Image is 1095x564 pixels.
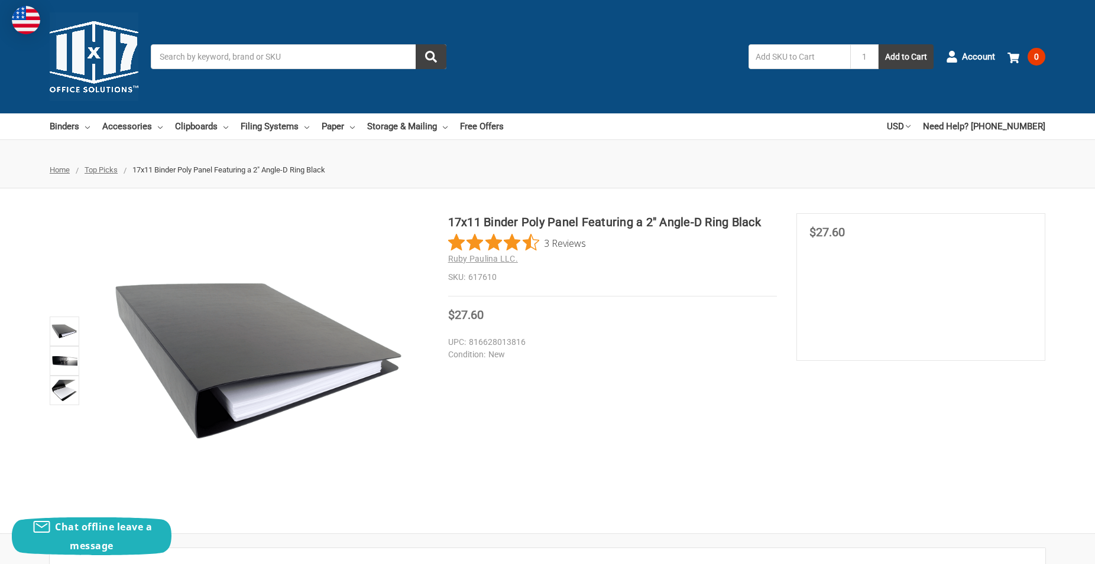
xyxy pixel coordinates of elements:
[102,113,163,139] a: Accessories
[923,113,1045,139] a: Need Help? [PHONE_NUMBER]
[85,165,118,174] a: Top Picks
[175,113,228,139] a: Clipboards
[1028,48,1045,66] span: 0
[12,517,171,555] button: Chat offline leave a message
[448,271,777,283] dd: 617610
[322,113,355,139] a: Paper
[879,44,934,69] button: Add to Cart
[367,113,448,139] a: Storage & Mailing
[241,113,309,139] a: Filing Systems
[50,113,90,139] a: Binders
[51,348,77,374] img: 17x11 Binder Poly Panel Featuring a 2" Angle-D Ring Black
[111,213,406,508] img: 17x11 Binder Poly Panel Featuring a 2" Angle-D Ring Black
[448,336,772,348] dd: 816628013816
[151,44,446,69] input: Search by keyword, brand or SKU
[448,348,485,361] dt: Condition:
[448,234,586,252] button: Rated 4.3 out of 5 stars from 3 reviews. Jump to reviews.
[809,225,845,239] span: $27.60
[50,12,138,101] img: 11x17.com
[544,234,586,252] span: 3 Reviews
[12,6,40,34] img: duty and tax information for United States
[887,113,911,139] a: USD
[448,213,777,231] h1: 17x11 Binder Poly Panel Featuring a 2" Angle-D Ring Black
[51,318,77,344] img: 17x11 Binder Poly Panel Featuring a 2" Angle-D Ring Black
[448,271,465,283] dt: SKU:
[50,165,70,174] a: Home
[51,377,77,403] img: 17”x11” Poly Binders (617610)
[749,44,850,69] input: Add SKU to Cart
[962,50,995,64] span: Account
[132,165,325,174] span: 17x11 Binder Poly Panel Featuring a 2" Angle-D Ring Black
[448,348,772,361] dd: New
[448,254,518,263] a: Ruby Paulina LLC.
[55,520,152,552] span: Chat offline leave a message
[946,41,995,72] a: Account
[448,308,484,322] span: $27.60
[1007,41,1045,72] a: 0
[448,336,466,348] dt: UPC:
[460,113,504,139] a: Free Offers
